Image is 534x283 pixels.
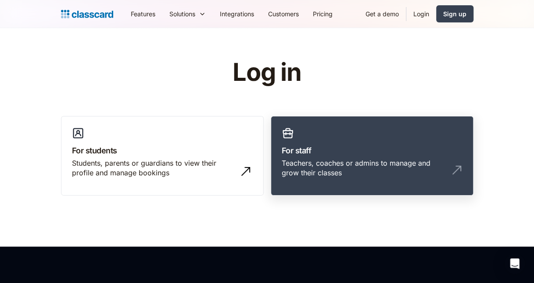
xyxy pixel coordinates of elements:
h1: Log in [128,59,406,86]
a: Get a demo [358,4,406,24]
div: Sign up [443,9,466,18]
a: Features [124,4,162,24]
div: Students, parents or guardians to view their profile and manage bookings [72,158,235,178]
div: Solutions [162,4,213,24]
div: Open Intercom Messenger [504,253,525,274]
a: Integrations [213,4,261,24]
a: Login [406,4,436,24]
a: Customers [261,4,306,24]
a: For studentsStudents, parents or guardians to view their profile and manage bookings [61,116,264,196]
div: Solutions [169,9,195,18]
div: Teachers, coaches or admins to manage and grow their classes [282,158,445,178]
h3: For students [72,145,253,156]
h3: For staff [282,145,462,156]
a: Sign up [436,5,473,22]
a: home [61,8,113,20]
a: For staffTeachers, coaches or admins to manage and grow their classes [271,116,473,196]
a: Pricing [306,4,340,24]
